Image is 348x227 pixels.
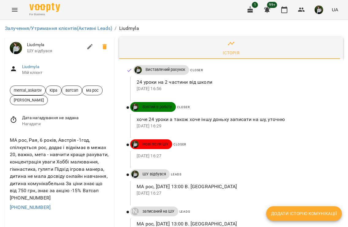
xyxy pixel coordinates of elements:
p: [DATE] 16:27 [137,153,333,159]
p: МА рос, [DATE] 13:00 В. [GEOGRAPHIC_DATA] [137,183,333,190]
span: Нагадати [22,121,110,127]
div: Історія [223,49,240,57]
a: Liudmyla [22,64,39,69]
p: хоче 24 уроки а також хоче іншу доньку записати на шу, уточню [137,116,333,123]
a: [PHONE_NUMBER] [10,204,51,210]
li: / [115,25,116,32]
a: ДТ Чавага Вікторія [133,66,142,74]
span: Leads [171,173,182,176]
a: [PERSON_NAME] [130,208,139,215]
span: 1 [252,2,258,8]
p: [DATE] 16:56 [137,86,333,92]
span: Юра [46,87,61,93]
span: Closer [173,143,186,146]
a: ДТ Чавага Вікторія [130,170,139,178]
span: Взятий в роботу [139,104,176,110]
a: Залучення/Утримання клієнтів(Активні Leads) [5,25,112,31]
span: mental_askarov [10,87,45,93]
a: ДТ Чавага Вікторія [130,103,139,111]
img: ДТ Чавага Вікторія [131,170,139,178]
div: МА рос, Рая, 6 років, Австрія -1год, спілкується рос, додає і віднімає в межах 20, важко, мета - ... [9,135,111,203]
span: Додати історію комунікації [271,210,337,217]
img: 6b662c501955233907b073253d93c30f.jpg [315,5,323,14]
button: UA [329,4,341,15]
span: Нові після ШУ [139,141,172,147]
span: For Business [29,13,60,16]
span: UA [332,6,338,13]
nav: breadcrumb [5,25,343,32]
span: записаний на ШУ [139,209,178,214]
span: Дата нагадування не задана [22,115,110,121]
span: Виставлений рахунок [142,67,189,72]
span: ватсап [62,87,82,93]
span: Closer [177,105,190,109]
p: 24 уроки на 2 частини від школи [137,79,333,86]
img: ДТ Чавага Вікторія [134,66,142,74]
span: Leads [180,210,190,213]
span: Мій клієнт [22,70,110,76]
span: 99+ [267,2,277,8]
span: ШУ відбувся [139,171,170,177]
span: ма рос [82,87,102,93]
span: ШУ відбувся [27,48,83,54]
a: ДТ Чавага Вікторія [130,141,139,148]
img: Voopty Logo [29,3,60,12]
img: ДТ Чавага Вікторія [131,103,139,111]
span: [PERSON_NAME] [10,97,47,103]
p: [DATE] 16:27 [137,190,333,196]
p: [DATE] 16:29 [137,123,333,129]
img: ДТ Чавага Вікторія [131,141,139,148]
span: Closer [190,68,203,72]
button: Додати історію комунікації [266,206,342,221]
div: Юрій Тимочко [131,208,139,215]
span: Liudmyla [27,42,83,48]
img: ДТ Чавага Вікторія [10,42,22,54]
p: Liudmyla [119,25,139,32]
button: Menu [7,2,22,17]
